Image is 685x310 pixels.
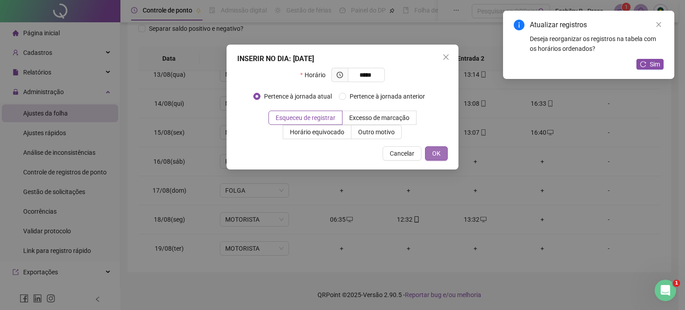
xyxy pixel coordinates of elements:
button: Cancelar [383,146,421,161]
span: Excesso de marcação [349,114,409,121]
a: Close [654,20,664,29]
span: info-circle [514,20,524,30]
span: close [656,21,662,28]
button: OK [425,146,448,161]
span: reload [640,61,646,67]
div: Atualizar registros [530,20,664,30]
label: Horário [300,68,331,82]
span: clock-circle [337,72,343,78]
button: Close [439,50,453,64]
div: Deseja reorganizar os registros na tabela com os horários ordenados? [530,34,664,54]
span: close [442,54,450,61]
span: Horário equivocado [290,128,344,136]
button: Sim [636,59,664,70]
span: Pertence à jornada anterior [346,91,429,101]
span: OK [432,149,441,158]
div: INSERIR NO DIA : [DATE] [237,54,448,64]
span: Pertence à jornada atual [260,91,335,101]
span: Cancelar [390,149,414,158]
span: Outro motivo [358,128,395,136]
span: 1 [673,280,680,287]
span: Esqueceu de registrar [276,114,335,121]
span: Sim [650,59,660,69]
iframe: Intercom live chat [655,280,676,301]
